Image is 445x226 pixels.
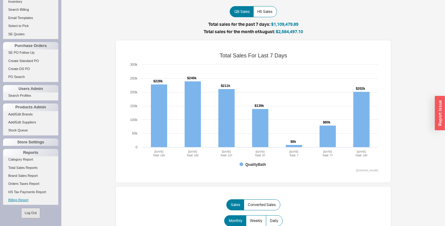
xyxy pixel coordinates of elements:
a: Select to Pick [3,23,58,29]
span: QB Sales [234,9,250,14]
a: Add/Edit Brands [3,111,58,118]
a: HS Tax Payments Report [3,189,58,195]
tspan: Total: 150 [186,154,198,157]
tspan: Total Sales For Last 7 Days [220,53,287,59]
a: SE Quotes [3,31,58,37]
span: Daily [270,218,278,223]
div: Reports [3,149,58,156]
div: Products Admin [3,103,58,111]
div: Store Settings [3,138,58,146]
tspan: $8k [290,140,296,143]
span: Weekly [250,218,262,223]
text: 150k [130,104,137,108]
a: Add/Edit Suppliers [3,119,58,126]
span: Monthly [229,218,242,223]
a: PO Search [3,74,58,80]
a: Create DS PO [3,66,58,72]
span: HS Sales [257,9,272,14]
tspan: Total: 100 [355,154,367,157]
tspan: QualityBath [245,162,266,167]
a: Stock Queue [3,127,58,134]
tspan: $240k [187,76,197,80]
tspan: $211k [221,84,230,88]
a: Category Report [3,156,58,163]
text: [DOMAIN_NAME] [356,169,378,172]
a: Search Billing [3,6,58,13]
tspan: Total: 77 [322,154,333,157]
div: Purchase Orders [3,42,58,49]
text: 100k [130,118,137,122]
text: 250k [130,76,137,80]
tspan: $139k [255,104,264,107]
a: Billing Report [3,197,58,203]
tspan: Total: 7 [289,154,298,157]
text: 0 [136,145,137,149]
tspan: Total: 137 [220,154,232,157]
tspan: [DATE] [188,150,197,153]
text: 300k [130,63,137,66]
tspan: [DATE] [323,150,332,153]
a: SE PO Follow Up [3,49,58,56]
span: Converted Sales [248,202,276,207]
tspan: $228k [153,79,163,83]
button: Log Out [21,208,40,218]
tspan: [DATE] [357,150,366,153]
tspan: Total: 159 [153,154,165,157]
a: Search Profiles [3,92,58,99]
span: $1,109,479.89 [271,21,298,27]
tspan: [DATE] [222,150,231,153]
a: Create Standard PO [3,58,58,64]
span: Sales [231,202,240,207]
span: $2,584,497.10 [276,29,303,34]
a: Orders Taxes Report [3,181,58,187]
text: 50k [132,131,137,135]
h5: Total sales for the month of August : [67,29,439,34]
tspan: [DATE] [155,150,163,153]
a: Brand Sales Report [3,173,58,179]
h5: Total sales for the past 7 days: [67,22,439,26]
div: Users Admin [3,85,58,92]
tspan: $80k [323,120,331,124]
a: Total Sales Reports [3,165,58,171]
tspan: [DATE] [256,150,264,153]
tspan: Total: 97 [255,154,265,157]
tspan: [DATE] [290,150,298,153]
a: Email Templates [3,15,58,21]
tspan: $202k [356,87,365,90]
text: 200k [130,90,137,94]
